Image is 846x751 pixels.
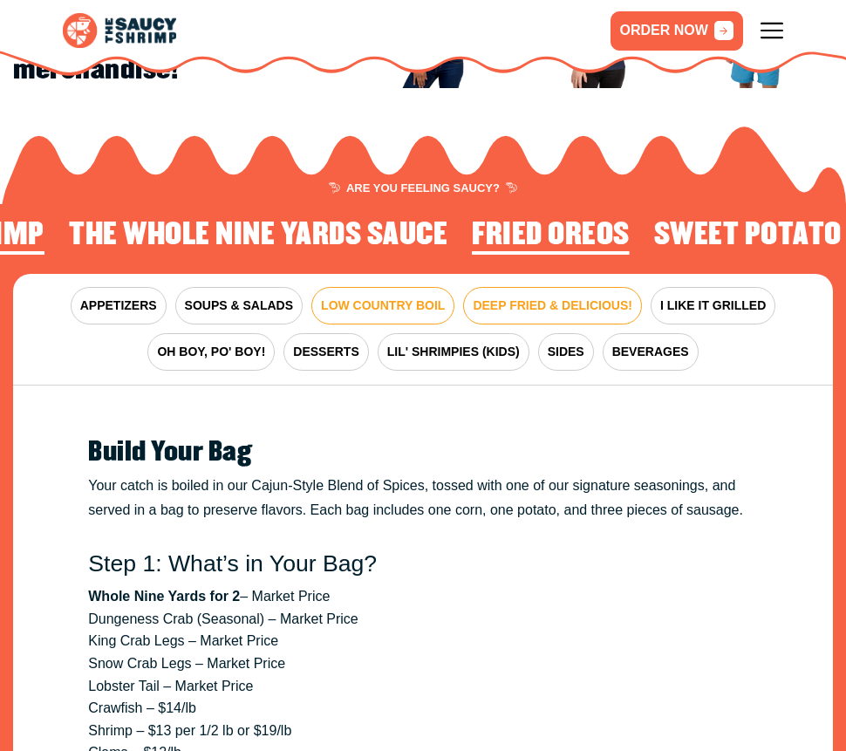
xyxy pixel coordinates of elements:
span: LOW COUNTRY BOIL [321,297,445,315]
button: LOW COUNTRY BOIL [311,287,454,324]
button: OH BOY, PO' BOY! [147,333,275,371]
span: BEVERAGES [612,343,689,361]
span: DESSERTS [293,343,358,361]
span: I LIKE IT GRILLED [660,297,766,315]
li: Crawfish – $14/lb [88,697,758,720]
li: Snow Crab Legs – Market Price [88,652,758,675]
button: APPETIZERS [71,287,167,324]
a: ORDER NOW [611,11,743,51]
span: SIDES [548,343,584,361]
span: LIL' SHRIMPIES (KIDS) [387,343,520,361]
button: DESSERTS [283,333,368,371]
button: BEVERAGES [603,333,699,371]
button: I LIKE IT GRILLED [651,287,775,324]
li: Dungeness Crab (Seasonal) – Market Price [88,608,758,631]
p: Your catch is boiled in our Cajun-Style Blend of Spices, tossed with one of our signature seasoni... [88,474,758,522]
h2: Fried Oreos [472,218,630,252]
li: 3 of 4 [472,218,630,256]
span: OH BOY, PO' BOY! [157,343,265,361]
li: – Market Price [88,585,758,608]
button: LIL' SHRIMPIES (KIDS) [378,333,529,371]
img: logo [63,13,176,47]
li: King Crab Legs – Market Price [88,630,758,652]
h3: Step 1: What’s in Your Bag? [88,550,758,578]
span: DEEP FRIED & DELICIOUS! [473,297,632,315]
li: 2 of 4 [69,218,447,256]
h2: The Whole Nine Yards Sauce [69,218,447,252]
li: Shrimp – $13 per 1/2 lb or $19/lb [88,720,758,742]
button: SIDES [538,333,594,371]
button: DEEP FRIED & DELICIOUS! [463,287,642,324]
button: SOUPS & SALADS [175,287,303,324]
li: Lobster Tail – Market Price [88,675,758,698]
span: SOUPS & SALADS [185,297,293,315]
strong: Whole Nine Yards for 2 [88,589,240,604]
span: ARE YOU FEELING SAUCY? [329,182,517,194]
h2: Build Your Bag [88,438,758,468]
span: APPETIZERS [80,297,157,315]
